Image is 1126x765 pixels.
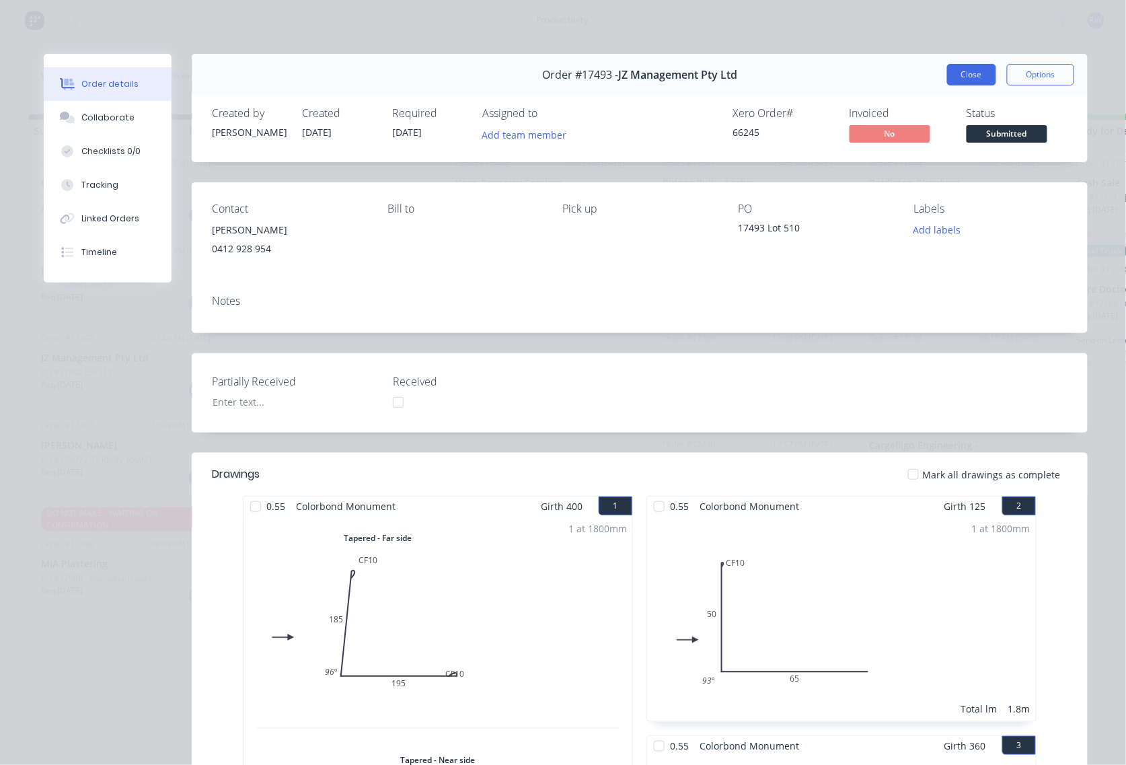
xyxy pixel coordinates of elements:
[212,373,380,390] label: Partially Received
[81,179,118,191] div: Tracking
[212,295,1067,307] div: Notes
[212,240,366,258] div: 0412 928 954
[947,64,996,85] button: Close
[541,497,583,516] span: Girth 400
[44,202,172,235] button: Linked Orders
[967,125,1047,142] span: Submitted
[393,373,561,390] label: Received
[475,125,574,143] button: Add team member
[599,497,632,515] button: 1
[1002,736,1036,755] button: 3
[212,221,366,264] div: [PERSON_NAME]0412 928 954
[212,125,286,139] div: [PERSON_NAME]
[44,67,172,101] button: Order details
[81,213,139,225] div: Linked Orders
[694,736,804,756] span: Colorbond Monument
[392,126,422,139] span: [DATE]
[81,78,139,90] div: Order details
[1007,64,1074,85] button: Options
[733,107,833,120] div: Xero Order #
[647,516,1036,721] div: 0CF10506593º1 at 1800mmTotal lm1.8m
[568,521,627,536] div: 1 at 1800mm
[81,246,117,258] div: Timeline
[923,468,1061,482] span: Mark all drawings as complete
[850,107,950,120] div: Invoiced
[44,101,172,135] button: Collaborate
[44,235,172,269] button: Timeline
[261,497,291,516] span: 0.55
[906,221,968,239] button: Add labels
[482,125,574,143] button: Add team member
[302,107,376,120] div: Created
[482,107,617,120] div: Assigned to
[944,736,986,756] span: Girth 360
[665,497,694,516] span: 0.55
[733,125,833,139] div: 66245
[694,497,804,516] span: Colorbond Monument
[967,125,1047,145] button: Submitted
[618,69,737,81] span: JZ Management Pty Ltd
[387,203,541,215] div: Bill to
[212,221,366,240] div: [PERSON_NAME]
[212,466,260,482] div: Drawings
[944,497,986,516] span: Girth 125
[1002,497,1036,515] button: 2
[302,126,332,139] span: [DATE]
[1008,702,1030,716] div: 1.8m
[563,203,717,215] div: Pick up
[738,221,892,240] div: 17493 Lot 510
[967,107,1067,120] div: Status
[542,69,618,81] span: Order #17493 -
[81,145,141,157] div: Checklists 0/0
[44,135,172,168] button: Checklists 0/0
[961,702,998,716] div: Total lm
[81,112,135,124] div: Collaborate
[392,107,466,120] div: Required
[44,168,172,202] button: Tracking
[291,497,401,516] span: Colorbond Monument
[665,736,694,756] span: 0.55
[913,203,1067,215] div: Labels
[212,203,366,215] div: Contact
[212,107,286,120] div: Created by
[850,125,930,142] span: No
[972,521,1030,536] div: 1 at 1800mm
[738,203,892,215] div: PO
